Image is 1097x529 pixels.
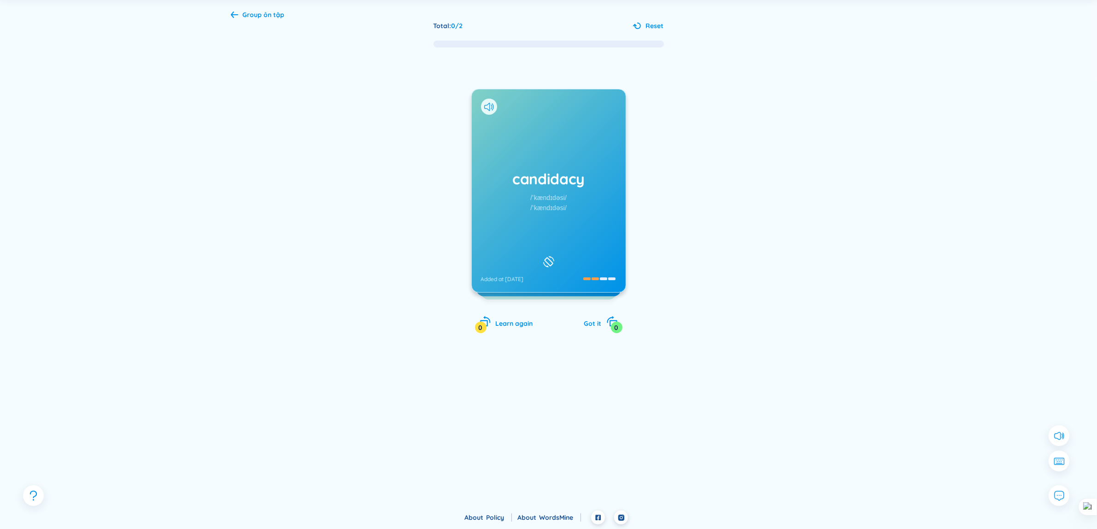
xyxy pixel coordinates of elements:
div: /ˈkændɪdəsi/ [530,203,567,213]
div: 0 [611,322,622,333]
span: rotate-left [480,316,491,327]
div: About [517,512,581,523]
button: question [23,485,44,506]
div: /ˈkændɪdəsi/ [530,193,567,203]
span: question [28,490,39,501]
h1: candidacy [481,169,616,189]
span: Reset [646,21,664,31]
b: ôn tập [264,11,285,19]
span: rotate-right [606,316,618,327]
a: Group ôn tập [231,12,285,20]
a: WordsMine [539,513,581,522]
span: Learn again [496,319,533,328]
div: About [464,512,512,523]
span: Got it [584,319,602,328]
span: Total : [434,22,452,30]
div: 0 [475,322,487,333]
a: Policy [486,513,512,522]
div: Added at [DATE] [481,276,524,283]
span: Group [243,11,285,19]
span: 0 / 2 [452,22,463,30]
button: Reset [633,21,664,31]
